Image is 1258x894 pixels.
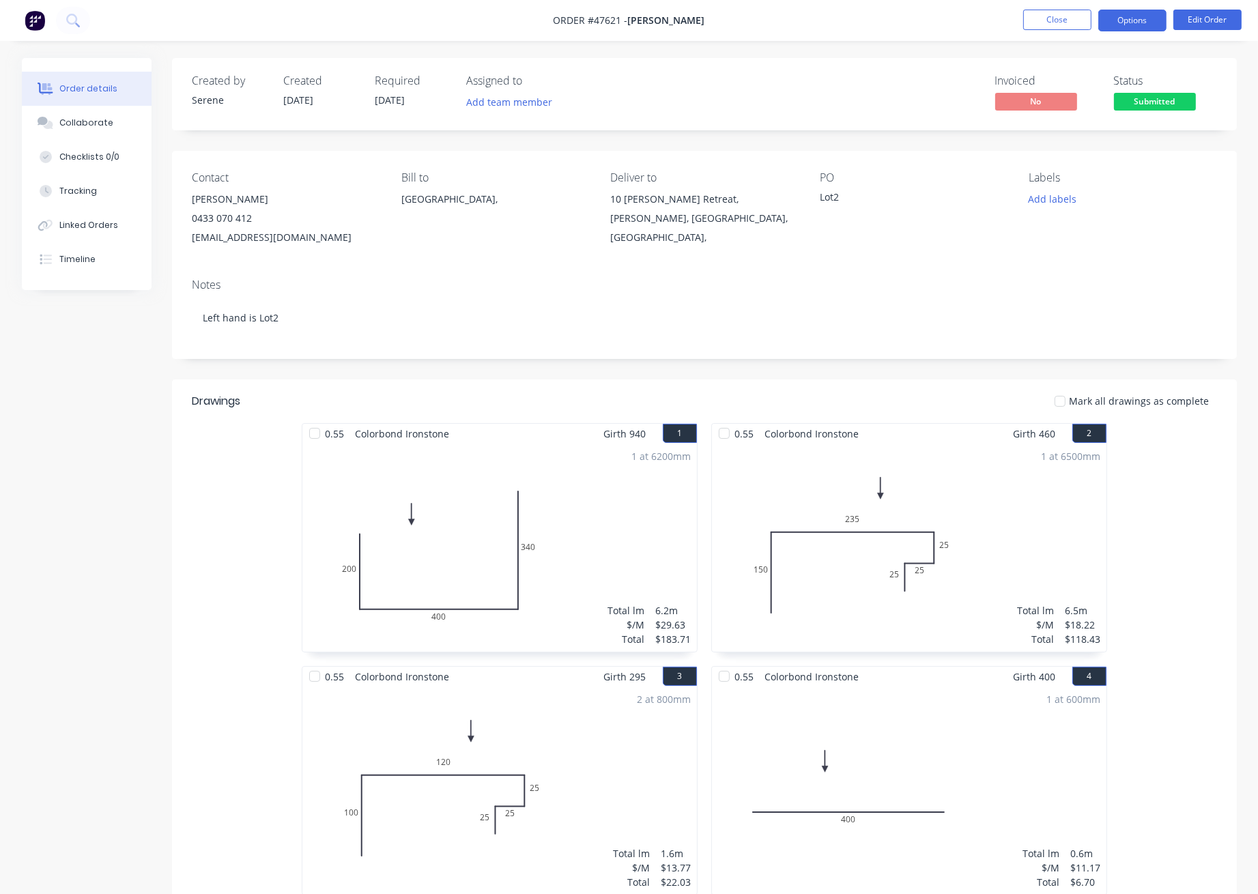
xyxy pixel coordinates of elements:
div: $/M [608,618,645,632]
span: Colorbond Ironstone [350,667,455,687]
div: 1.6m [661,846,691,861]
span: 0.55 [320,424,350,444]
div: 1 at 600mm [1047,692,1101,706]
div: Left hand is Lot2 [192,297,1216,338]
div: [GEOGRAPHIC_DATA], [401,190,588,209]
div: [PERSON_NAME] [192,190,380,209]
div: Contact [192,171,380,184]
div: Status [1114,74,1216,87]
span: Mark all drawings as complete [1070,394,1210,408]
div: 01502352525251 at 6500mmTotal lm$/MTotal6.5m$18.22$118.43 [712,444,1106,652]
span: Girth 295 [604,667,646,687]
div: 6.5m [1066,603,1101,618]
div: Linked Orders [59,219,118,231]
div: 2 at 800mm [638,692,691,706]
div: Total lm [614,846,651,861]
div: Total lm [1023,846,1060,861]
div: $29.63 [656,618,691,632]
div: 6.2m [656,603,691,618]
div: 1 at 6200mm [632,449,691,463]
button: 4 [1072,667,1106,686]
div: $13.77 [661,861,691,875]
div: 02004003401 at 6200mmTotal lm$/MTotal6.2m$29.63$183.71 [302,444,697,652]
div: [GEOGRAPHIC_DATA], [401,190,588,233]
div: Total lm [608,603,645,618]
span: 0.55 [730,424,760,444]
div: Deliver to [610,171,797,184]
button: 2 [1072,424,1106,443]
button: 1 [663,424,697,443]
div: Serene [192,93,268,107]
span: Colorbond Ironstone [350,424,455,444]
div: PO [820,171,1007,184]
div: Tracking [59,185,97,197]
span: Colorbond Ironstone [760,424,865,444]
span: Girth 400 [1014,667,1056,687]
span: [PERSON_NAME] [628,14,705,27]
div: Total [608,632,645,646]
span: Girth 460 [1014,424,1056,444]
button: Options [1098,10,1167,31]
div: Collaborate [59,117,113,129]
button: Linked Orders [22,208,152,242]
div: $18.22 [1066,618,1101,632]
div: 10 [PERSON_NAME] Retreat, [610,190,797,209]
div: $22.03 [661,875,691,889]
div: Created by [192,74,268,87]
div: $/M [614,861,651,875]
button: Collaborate [22,106,152,140]
div: Invoiced [995,74,1098,87]
button: Order details [22,72,152,106]
div: $6.70 [1071,875,1101,889]
div: Total [614,875,651,889]
button: Add labels [1021,190,1084,208]
button: Close [1023,10,1091,30]
div: [PERSON_NAME], [GEOGRAPHIC_DATA], [GEOGRAPHIC_DATA], [610,209,797,247]
div: Assigned to [467,74,603,87]
span: [DATE] [284,93,314,106]
button: Add team member [467,93,560,111]
img: Factory [25,10,45,31]
button: 3 [663,667,697,686]
div: Labels [1029,171,1216,184]
div: Notes [192,278,1216,291]
div: $11.17 [1071,861,1101,875]
span: No [995,93,1077,110]
div: [EMAIL_ADDRESS][DOMAIN_NAME] [192,228,380,247]
div: Total [1023,875,1060,889]
button: Checklists 0/0 [22,140,152,174]
button: Add team member [459,93,559,111]
span: Colorbond Ironstone [760,667,865,687]
div: $/M [1023,861,1060,875]
div: $183.71 [656,632,691,646]
div: Required [375,74,451,87]
span: Girth 940 [604,424,646,444]
button: Edit Order [1173,10,1242,30]
div: $118.43 [1066,632,1101,646]
button: Timeline [22,242,152,276]
span: Submitted [1114,93,1196,110]
div: [PERSON_NAME]0433 070 412[EMAIL_ADDRESS][DOMAIN_NAME] [192,190,380,247]
span: 0.55 [730,667,760,687]
button: Submitted [1114,93,1196,113]
div: Timeline [59,253,96,265]
div: 0433 070 412 [192,209,380,228]
div: Lot2 [820,190,990,209]
span: [DATE] [375,93,405,106]
span: 0.55 [320,667,350,687]
div: 1 at 6500mm [1042,449,1101,463]
div: Checklists 0/0 [59,151,119,163]
div: Drawings [192,393,241,409]
div: 0.6m [1071,846,1101,861]
button: Tracking [22,174,152,208]
div: Bill to [401,171,588,184]
div: $/M [1018,618,1055,632]
div: Created [284,74,359,87]
div: Total [1018,632,1055,646]
div: Order details [59,83,117,95]
div: 10 [PERSON_NAME] Retreat,[PERSON_NAME], [GEOGRAPHIC_DATA], [GEOGRAPHIC_DATA], [610,190,797,247]
span: Order #47621 - [554,14,628,27]
div: Total lm [1018,603,1055,618]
